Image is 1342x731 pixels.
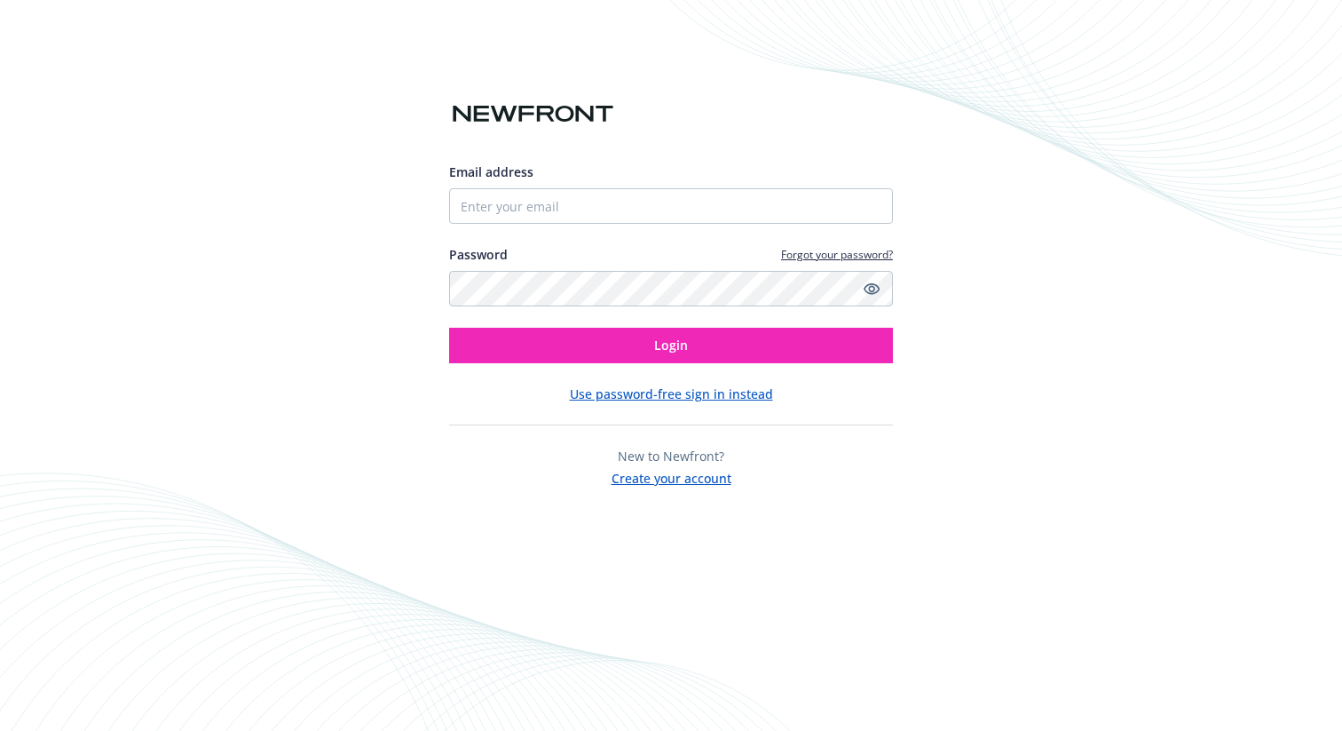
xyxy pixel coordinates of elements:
[449,328,893,363] button: Login
[449,271,893,306] input: Enter your password
[449,99,617,130] img: Newfront logo
[449,188,893,224] input: Enter your email
[618,448,724,465] span: New to Newfront?
[781,247,893,262] a: Forgot your password?
[654,337,688,354] span: Login
[570,385,773,403] button: Use password-free sign in instead
[449,245,508,264] label: Password
[612,465,731,488] button: Create your account
[449,163,533,180] span: Email address
[861,278,882,299] a: Show password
